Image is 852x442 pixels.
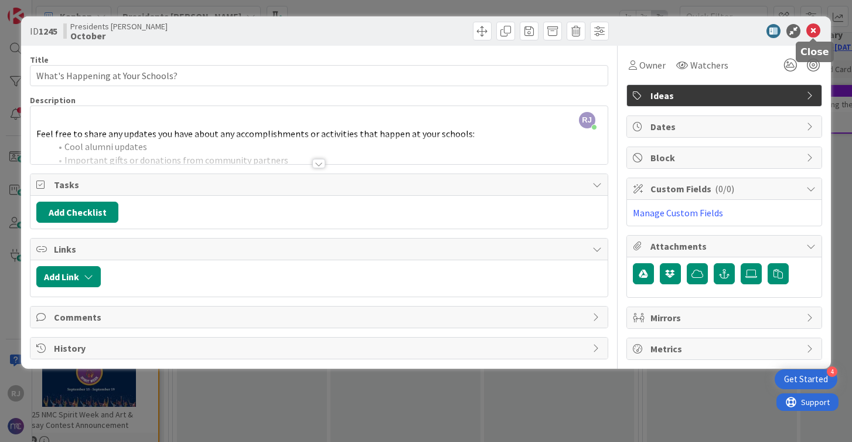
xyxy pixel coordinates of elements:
[25,2,53,16] span: Support
[633,207,723,219] a: Manage Custom Fields
[54,242,586,256] span: Links
[827,366,837,377] div: 4
[800,46,829,57] h5: Close
[30,65,608,86] input: type card name here...
[715,183,734,195] span: ( 0/0 )
[36,202,118,223] button: Add Checklist
[650,239,800,253] span: Attachments
[784,373,828,385] div: Get Started
[36,266,101,287] button: Add Link
[39,25,57,37] b: 1245
[650,120,800,134] span: Dates
[54,178,586,192] span: Tasks
[36,128,475,140] span: Feel free to share any updates you have about any accomplishments or activities that happen at yo...
[639,58,666,72] span: Owner
[54,341,586,355] span: History
[54,310,586,324] span: Comments
[775,369,837,389] div: Open Get Started checklist, remaining modules: 4
[579,112,595,128] span: RJ
[650,182,800,196] span: Custom Fields
[70,22,168,31] span: Presidents [PERSON_NAME]
[30,95,76,106] span: Description
[650,151,800,165] span: Block
[30,24,57,38] span: ID
[30,55,49,65] label: Title
[650,89,800,103] span: Ideas
[650,311,800,325] span: Mirrors
[650,342,800,356] span: Metrics
[70,31,168,40] b: October
[690,58,728,72] span: Watchers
